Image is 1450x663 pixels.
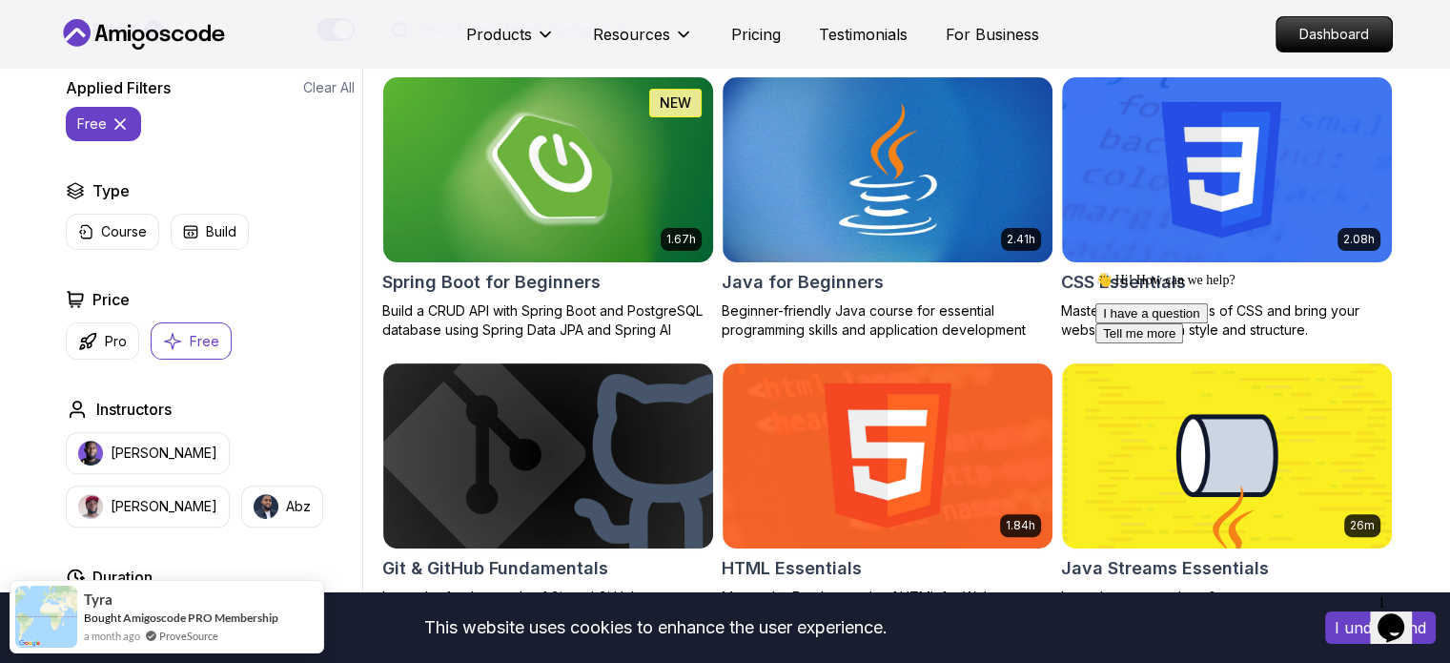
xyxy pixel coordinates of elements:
[66,76,171,99] h2: Applied Filters
[1061,76,1393,340] a: CSS Essentials card2.08hCSS EssentialsMaster the fundamentals of CSS and bring your websites to l...
[8,39,120,59] button: I have a question
[8,9,147,23] span: 👋 Hi! How can we help?
[382,76,714,340] a: Spring Boot for Beginners card1.67hNEWSpring Boot for BeginnersBuild a CRUD API with Spring Boot ...
[722,363,1053,626] a: HTML Essentials card1.84hHTML EssentialsMaster the Fundamentals of HTML for Web Development!
[722,301,1053,340] p: Beginner-friendly Java course for essential programming skills and application development
[111,497,217,516] p: [PERSON_NAME]
[722,76,1053,340] a: Java for Beginners card2.41hJava for BeginnersBeginner-friendly Java course for essential program...
[190,332,219,351] p: Free
[159,628,218,644] a: ProveSource
[1088,264,1431,577] iframe: chat widget
[101,222,147,241] p: Course
[254,494,278,519] img: instructor img
[722,588,1053,626] p: Master the Fundamentals of HTML for Web Development!
[1343,232,1375,247] p: 2.08h
[77,114,107,134] p: free
[1007,232,1035,247] p: 2.41h
[375,73,721,266] img: Spring Boot for Beginners card
[66,432,230,474] button: instructor img[PERSON_NAME]
[1370,587,1431,644] iframe: chat widget
[1061,301,1393,340] p: Master the fundamentals of CSS and bring your websites to life with style and structure.
[722,269,884,296] h2: Java for Beginners
[151,322,232,360] button: Free
[78,441,103,466] img: instructor img
[84,628,140,644] span: a month ago
[15,586,77,648] img: provesource social proof notification image
[382,363,714,607] a: Git & GitHub Fundamentals cardGit & GitHub FundamentalsLearn the fundamentals of Git and GitHub.
[466,23,555,61] button: Products
[66,107,141,141] button: free
[111,444,217,463] p: [PERSON_NAME]
[1061,588,1393,626] p: Learn how to use Java Streams to process collections of data.
[14,607,1297,649] div: This website uses cookies to enhance the user experience.
[92,179,130,202] h2: Type
[383,363,713,549] img: Git & GitHub Fundamentals card
[66,214,159,250] button: Course
[722,555,862,582] h2: HTML Essentials
[1325,611,1436,644] button: Accept cookies
[286,497,311,516] p: Abz
[206,222,236,241] p: Build
[8,8,351,79] div: 👋 Hi! How can we help?I have a questionTell me more
[96,398,172,421] h2: Instructors
[731,23,781,46] a: Pricing
[78,494,103,519] img: instructor img
[466,23,532,46] p: Products
[1276,16,1393,52] a: Dashboard
[1062,363,1392,549] img: Java Streams Essentials card
[1061,269,1186,296] h2: CSS Essentials
[92,288,130,311] h2: Price
[84,591,112,608] span: Tyra
[666,232,696,247] p: 1.67h
[382,555,608,582] h2: Git & GitHub Fundamentals
[92,566,153,589] h2: Duration
[723,77,1052,262] img: Java for Beginners card
[382,269,601,296] h2: Spring Boot for Beginners
[171,214,249,250] button: Build
[303,78,355,97] button: Clear All
[105,332,127,351] p: Pro
[1276,17,1392,52] p: Dashboard
[241,486,323,528] button: instructor imgAbz
[593,23,670,46] p: Resources
[819,23,908,46] a: Testimonials
[660,93,691,113] p: NEW
[8,59,95,79] button: Tell me more
[1062,77,1392,262] img: CSS Essentials card
[1061,363,1393,626] a: Java Streams Essentials card26mJava Streams EssentialsLearn how to use Java Streams to process co...
[593,23,693,61] button: Resources
[1006,518,1035,533] p: 1.84h
[123,611,278,625] a: Amigoscode PRO Membership
[66,486,230,528] button: instructor img[PERSON_NAME]
[382,588,714,607] p: Learn the fundamentals of Git and GitHub.
[1061,555,1269,582] h2: Java Streams Essentials
[84,611,121,625] span: Bought
[382,301,714,340] p: Build a CRUD API with Spring Boot and PostgreSQL database using Spring Data JPA and Spring AI
[946,23,1039,46] a: For Business
[723,363,1052,549] img: HTML Essentials card
[66,322,139,360] button: Pro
